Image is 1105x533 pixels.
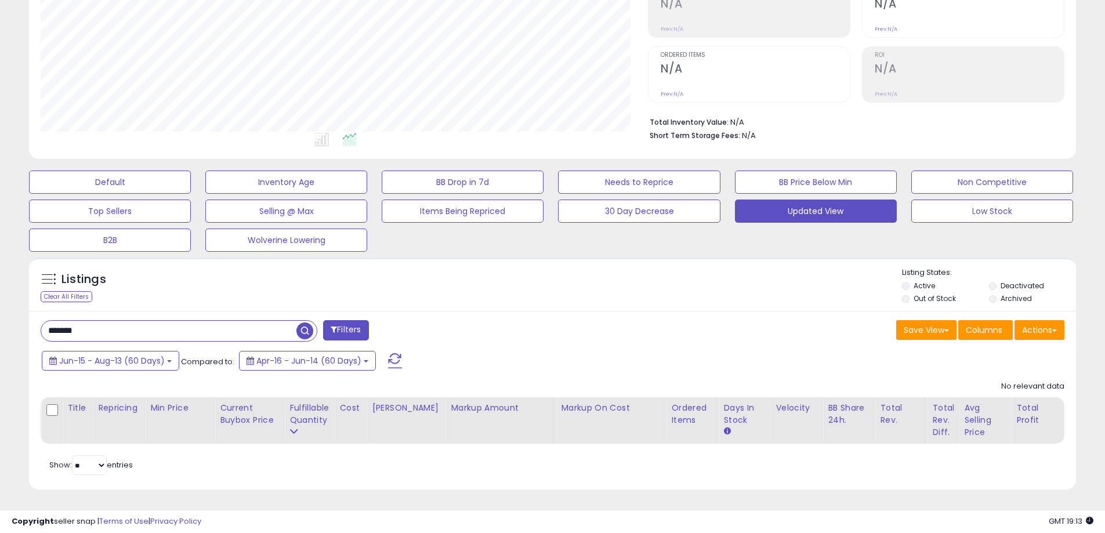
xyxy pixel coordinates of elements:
[12,516,201,527] div: seller snap | |
[67,402,88,414] div: Title
[323,320,368,340] button: Filters
[902,267,1076,278] p: Listing States:
[382,171,544,194] button: BB Drop in 7d
[29,229,191,252] button: B2B
[911,171,1073,194] button: Non Competitive
[556,397,666,444] th: The percentage added to the cost of goods (COGS) that forms the calculator for Min & Max prices.
[561,402,661,414] div: Markup on Cost
[49,459,133,470] span: Show: entries
[372,402,441,414] div: [PERSON_NAME]
[41,291,92,302] div: Clear All Filters
[1001,281,1044,291] label: Deactivated
[220,402,280,426] div: Current Buybox Price
[1001,381,1064,392] div: No relevant data
[61,271,106,288] h5: Listings
[742,130,756,141] span: N/A
[1016,402,1059,426] div: Total Profit
[914,281,935,291] label: Active
[150,402,210,414] div: Min Price
[558,200,720,223] button: 30 Day Decrease
[875,26,897,32] small: Prev: N/A
[451,402,551,414] div: Markup Amount
[558,171,720,194] button: Needs to Reprice
[205,229,367,252] button: Wolverine Lowering
[1049,516,1093,527] span: 2025-08-14 19:13 GMT
[650,117,729,127] b: Total Inventory Value:
[880,402,922,426] div: Total Rev.
[661,90,683,97] small: Prev: N/A
[932,402,954,438] div: Total Rev. Diff.
[29,171,191,194] button: Default
[650,114,1056,128] li: N/A
[289,402,329,426] div: Fulfillable Quantity
[650,130,740,140] b: Short Term Storage Fees:
[776,402,818,414] div: Velocity
[59,355,165,367] span: Jun-15 - Aug-13 (60 Days)
[99,516,148,527] a: Terms of Use
[875,52,1064,59] span: ROI
[339,402,362,414] div: Cost
[205,171,367,194] button: Inventory Age
[875,90,897,97] small: Prev: N/A
[205,200,367,223] button: Selling @ Max
[896,320,957,340] button: Save View
[181,356,234,367] span: Compared to:
[256,355,361,367] span: Apr-16 - Jun-14 (60 Days)
[723,402,766,426] div: Days In Stock
[958,320,1013,340] button: Columns
[914,293,956,303] label: Out of Stock
[12,516,54,527] strong: Copyright
[964,402,1006,438] div: Avg Selling Price
[735,171,897,194] button: BB Price Below Min
[828,402,870,426] div: BB Share 24h.
[42,351,179,371] button: Jun-15 - Aug-13 (60 Days)
[911,200,1073,223] button: Low Stock
[661,26,683,32] small: Prev: N/A
[150,516,201,527] a: Privacy Policy
[29,200,191,223] button: Top Sellers
[239,351,376,371] button: Apr-16 - Jun-14 (60 Days)
[382,200,544,223] button: Items Being Repriced
[966,324,1002,336] span: Columns
[98,402,140,414] div: Repricing
[661,62,850,78] h2: N/A
[875,62,1064,78] h2: N/A
[735,200,897,223] button: Updated View
[671,402,713,426] div: Ordered Items
[661,52,850,59] span: Ordered Items
[723,426,730,437] small: Days In Stock.
[1001,293,1032,303] label: Archived
[1015,320,1064,340] button: Actions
